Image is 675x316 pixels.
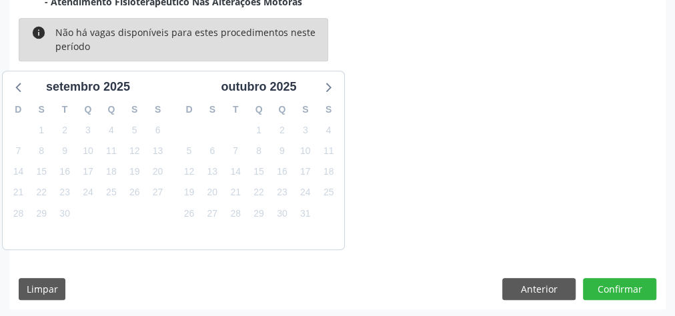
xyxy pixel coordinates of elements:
[179,204,198,223] span: domingo, 26 de outubro de 2025
[296,121,315,139] span: sexta-feira, 3 de outubro de 2025
[102,142,121,161] span: quinta-feira, 11 de setembro de 2025
[99,99,123,120] div: Q
[149,142,167,161] span: sábado, 13 de setembro de 2025
[41,78,135,96] div: setembro 2025
[102,121,121,139] span: quinta-feira, 4 de setembro de 2025
[125,142,144,161] span: sexta-feira, 12 de setembro de 2025
[296,163,315,181] span: sexta-feira, 17 de outubro de 2025
[319,183,338,202] span: sábado, 25 de outubro de 2025
[319,121,338,139] span: sábado, 4 de outubro de 2025
[149,121,167,139] span: sábado, 6 de setembro de 2025
[9,163,27,181] span: domingo, 14 de setembro de 2025
[31,25,46,53] i: info
[19,278,65,301] button: Limpar
[9,204,27,223] span: domingo, 28 de setembro de 2025
[55,204,74,223] span: terça-feira, 30 de setembro de 2025
[203,142,221,161] span: segunda-feira, 6 de outubro de 2025
[249,142,268,161] span: quarta-feira, 8 de outubro de 2025
[53,99,77,120] div: T
[149,183,167,202] span: sábado, 27 de setembro de 2025
[179,163,198,181] span: domingo, 12 de outubro de 2025
[203,204,221,223] span: segunda-feira, 27 de outubro de 2025
[502,278,576,301] button: Anterior
[32,183,51,202] span: segunda-feira, 22 de setembro de 2025
[226,142,245,161] span: terça-feira, 7 de outubro de 2025
[319,163,338,181] span: sábado, 18 de outubro de 2025
[179,183,198,202] span: domingo, 19 de outubro de 2025
[249,163,268,181] span: quarta-feira, 15 de outubro de 2025
[215,78,301,96] div: outubro 2025
[9,183,27,202] span: domingo, 21 de setembro de 2025
[226,204,245,223] span: terça-feira, 28 de outubro de 2025
[9,142,27,161] span: domingo, 7 de setembro de 2025
[226,163,245,181] span: terça-feira, 14 de outubro de 2025
[79,163,97,181] span: quarta-feira, 17 de setembro de 2025
[249,204,268,223] span: quarta-feira, 29 de outubro de 2025
[273,142,291,161] span: quinta-feira, 9 de outubro de 2025
[32,204,51,223] span: segunda-feira, 29 de setembro de 2025
[55,142,74,161] span: terça-feira, 9 de setembro de 2025
[224,99,247,120] div: T
[125,121,144,139] span: sexta-feira, 5 de setembro de 2025
[296,142,315,161] span: sexta-feira, 10 de outubro de 2025
[7,99,30,120] div: D
[296,183,315,202] span: sexta-feira, 24 de outubro de 2025
[79,121,97,139] span: quarta-feira, 3 de setembro de 2025
[55,25,316,53] div: Não há vagas disponíveis para estes procedimentos neste período
[177,99,201,120] div: D
[146,99,169,120] div: S
[273,121,291,139] span: quinta-feira, 2 de outubro de 2025
[30,99,53,120] div: S
[125,163,144,181] span: sexta-feira, 19 de setembro de 2025
[55,163,74,181] span: terça-feira, 16 de setembro de 2025
[247,99,271,120] div: Q
[102,183,121,202] span: quinta-feira, 25 de setembro de 2025
[249,121,268,139] span: quarta-feira, 1 de outubro de 2025
[296,204,315,223] span: sexta-feira, 31 de outubro de 2025
[79,142,97,161] span: quarta-feira, 10 de setembro de 2025
[55,183,74,202] span: terça-feira, 23 de setembro de 2025
[55,121,74,139] span: terça-feira, 2 de setembro de 2025
[149,163,167,181] span: sábado, 20 de setembro de 2025
[273,204,291,223] span: quinta-feira, 30 de outubro de 2025
[179,142,198,161] span: domingo, 5 de outubro de 2025
[270,99,293,120] div: Q
[583,278,656,301] button: Confirmar
[226,183,245,202] span: terça-feira, 21 de outubro de 2025
[273,163,291,181] span: quinta-feira, 16 de outubro de 2025
[32,142,51,161] span: segunda-feira, 8 de setembro de 2025
[102,163,121,181] span: quinta-feira, 18 de setembro de 2025
[32,163,51,181] span: segunda-feira, 15 de setembro de 2025
[293,99,317,120] div: S
[79,183,97,202] span: quarta-feira, 24 de setembro de 2025
[273,183,291,202] span: quinta-feira, 23 de outubro de 2025
[317,99,340,120] div: S
[249,183,268,202] span: quarta-feira, 22 de outubro de 2025
[319,142,338,161] span: sábado, 11 de outubro de 2025
[32,121,51,139] span: segunda-feira, 1 de setembro de 2025
[77,99,100,120] div: Q
[125,183,144,202] span: sexta-feira, 26 de setembro de 2025
[203,163,221,181] span: segunda-feira, 13 de outubro de 2025
[123,99,146,120] div: S
[201,99,224,120] div: S
[203,183,221,202] span: segunda-feira, 20 de outubro de 2025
